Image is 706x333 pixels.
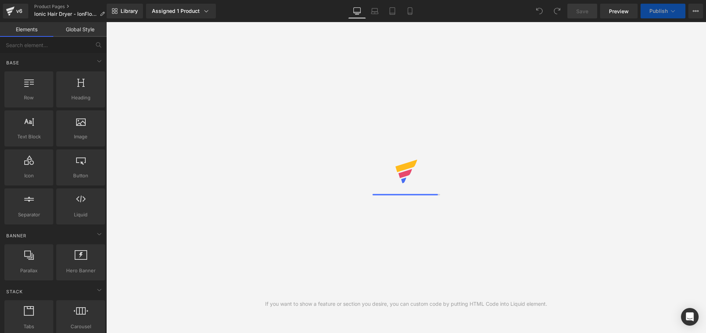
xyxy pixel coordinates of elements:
span: Library [121,8,138,14]
div: v6 [15,6,24,16]
span: Base [6,59,20,66]
div: Assigned 1 Product [152,7,210,15]
span: Ionic Hair Dryer - IonFlow® [34,11,97,17]
span: Carousel [58,323,103,330]
span: Banner [6,232,27,239]
span: Icon [7,172,51,180]
span: Row [7,94,51,102]
button: Publish [641,4,685,18]
a: Desktop [348,4,366,18]
a: Mobile [401,4,419,18]
span: Save [576,7,588,15]
span: Text Block [7,133,51,141]
span: Heading [58,94,103,102]
span: Separator [7,211,51,219]
span: Parallax [7,267,51,274]
a: Tablet [384,4,401,18]
div: If you want to show a feature or section you desire, you can custom code by putting HTML Code int... [265,300,547,308]
span: Liquid [58,211,103,219]
button: Undo [532,4,547,18]
a: Laptop [366,4,384,18]
a: Product Pages [34,4,111,10]
a: New Library [107,4,143,18]
span: Publish [649,8,668,14]
span: Preview [609,7,629,15]
div: Open Intercom Messenger [681,308,699,326]
button: More [688,4,703,18]
span: Stack [6,288,24,295]
a: v6 [3,4,28,18]
span: Image [58,133,103,141]
span: Hero Banner [58,267,103,274]
a: Global Style [53,22,107,37]
span: Tabs [7,323,51,330]
a: Preview [600,4,638,18]
span: Button [58,172,103,180]
button: Redo [550,4,564,18]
